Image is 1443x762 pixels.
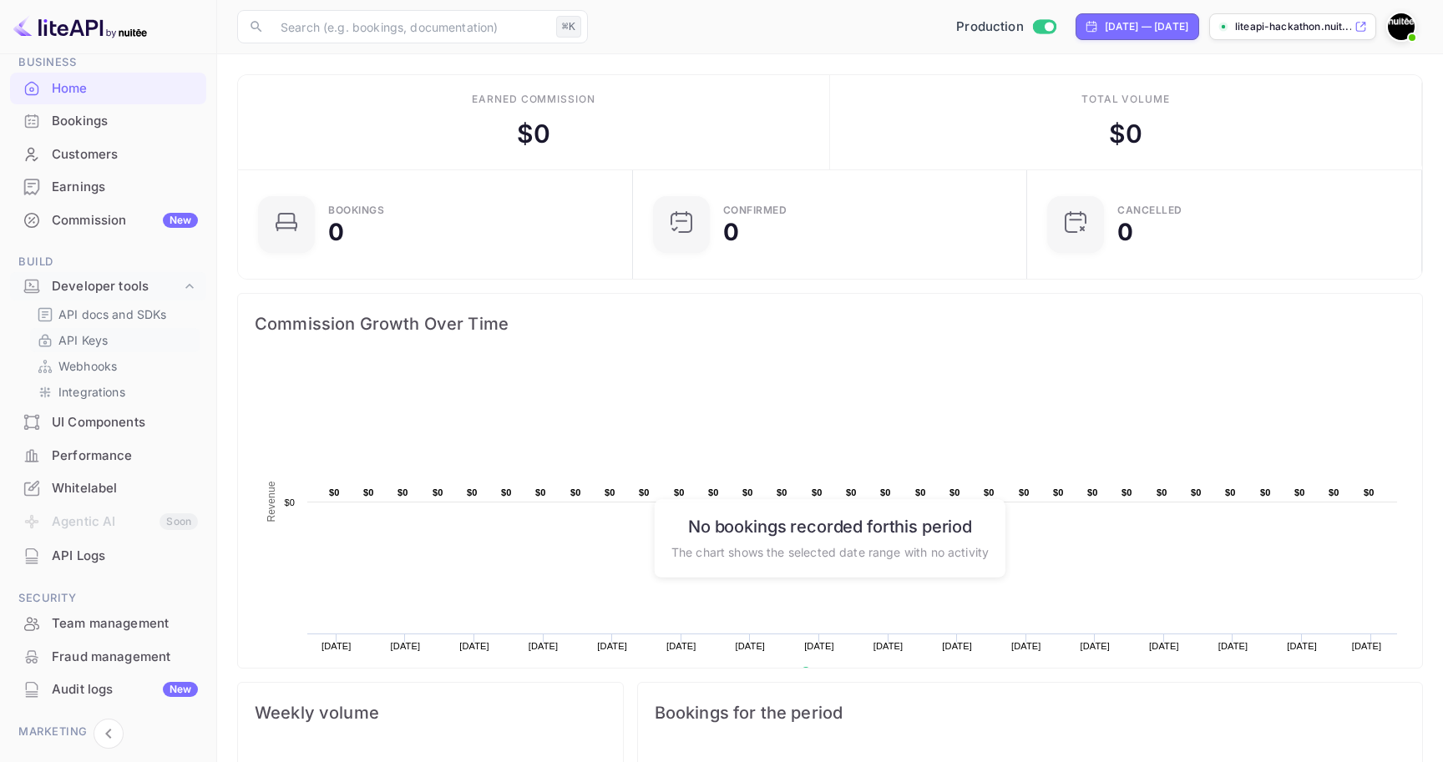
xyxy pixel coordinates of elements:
img: liteapi hackathon [1388,13,1415,40]
a: Bookings [10,105,206,136]
h6: No bookings recorded for this period [671,516,989,536]
text: $0 [674,487,685,497]
div: Bookings [52,112,198,131]
a: API Logs [10,540,206,571]
p: API Keys [58,331,108,349]
div: API docs and SDKs [30,302,200,326]
text: Revenue [266,481,277,522]
div: $ 0 [517,115,550,153]
input: Search (e.g. bookings, documentation) [271,10,549,43]
div: Fraud management [52,648,198,667]
span: Production [956,18,1024,37]
div: CANCELLED [1117,205,1182,215]
text: [DATE] [736,641,766,651]
div: API Keys [30,328,200,352]
div: Commission [52,211,198,230]
div: API Logs [52,547,198,566]
text: $0 [812,487,823,497]
text: $0 [1225,487,1236,497]
div: Confirmed [723,205,787,215]
text: [DATE] [391,641,421,651]
div: UI Components [52,413,198,432]
text: $0 [1191,487,1202,497]
text: $0 [535,487,546,497]
div: [DATE] — [DATE] [1105,19,1188,34]
text: [DATE] [1287,641,1317,651]
text: $0 [1364,487,1375,497]
p: liteapi-hackathon.nuit... [1235,19,1351,34]
div: 0 [328,220,344,244]
div: Home [10,73,206,105]
div: Bookings [328,205,384,215]
text: $0 [708,487,719,497]
span: Security [10,589,206,608]
div: Performance [10,440,206,472]
text: [DATE] [942,641,972,651]
text: [DATE] [1352,641,1382,651]
span: Marketing [10,723,206,741]
a: UI Components [10,406,206,437]
div: Fraud management [10,641,206,674]
div: API Logs [10,540,206,573]
text: $0 [1329,487,1339,497]
text: $0 [501,487,512,497]
div: Total volume [1081,92,1171,107]
a: API docs and SDKs [37,305,193,323]
span: Weekly volume [255,699,606,726]
text: $0 [1260,487,1271,497]
text: [DATE] [322,641,352,651]
div: Earned commission [472,92,595,107]
span: Build [10,253,206,271]
div: Customers [10,139,206,171]
text: [DATE] [666,641,696,651]
a: Integrations [37,383,193,401]
text: $0 [639,487,650,497]
div: Home [52,79,198,98]
text: [DATE] [1011,641,1041,651]
button: Collapse navigation [94,719,124,749]
div: Earnings [52,178,198,197]
p: The chart shows the selected date range with no activity [671,542,989,560]
text: $0 [397,487,408,497]
div: ⌘K [556,16,581,38]
a: Audit logsNew [10,674,206,704]
div: 0 [1117,220,1133,244]
p: Integrations [58,383,125,401]
text: $0 [1121,487,1132,497]
div: Integrations [30,380,200,404]
text: $0 [915,487,926,497]
text: [DATE] [1149,641,1179,651]
text: [DATE] [597,641,627,651]
text: $0 [570,487,581,497]
div: Customers [52,145,198,164]
div: Earnings [10,171,206,204]
text: [DATE] [1218,641,1248,651]
a: CommissionNew [10,204,206,235]
text: $0 [1157,487,1167,497]
a: Performance [10,440,206,471]
text: $0 [1019,487,1030,497]
a: Customers [10,139,206,169]
div: 0 [723,220,739,244]
text: [DATE] [529,641,559,651]
text: $0 [329,487,340,497]
div: Developer tools [10,272,206,301]
text: $0 [742,487,753,497]
a: Earnings [10,171,206,202]
div: UI Components [10,406,206,439]
text: $0 [433,487,443,497]
div: Developer tools [52,277,181,296]
div: CommissionNew [10,204,206,237]
text: $0 [880,487,891,497]
div: Whitelabel [10,472,206,505]
p: Webhooks [58,357,117,375]
text: $0 [984,487,995,497]
text: $0 [1294,487,1305,497]
text: $0 [284,497,295,507]
a: Webhooks [37,357,193,375]
text: $0 [605,487,615,497]
div: New [163,213,198,228]
text: [DATE] [873,641,904,651]
text: $0 [949,487,960,497]
div: Performance [52,447,198,466]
